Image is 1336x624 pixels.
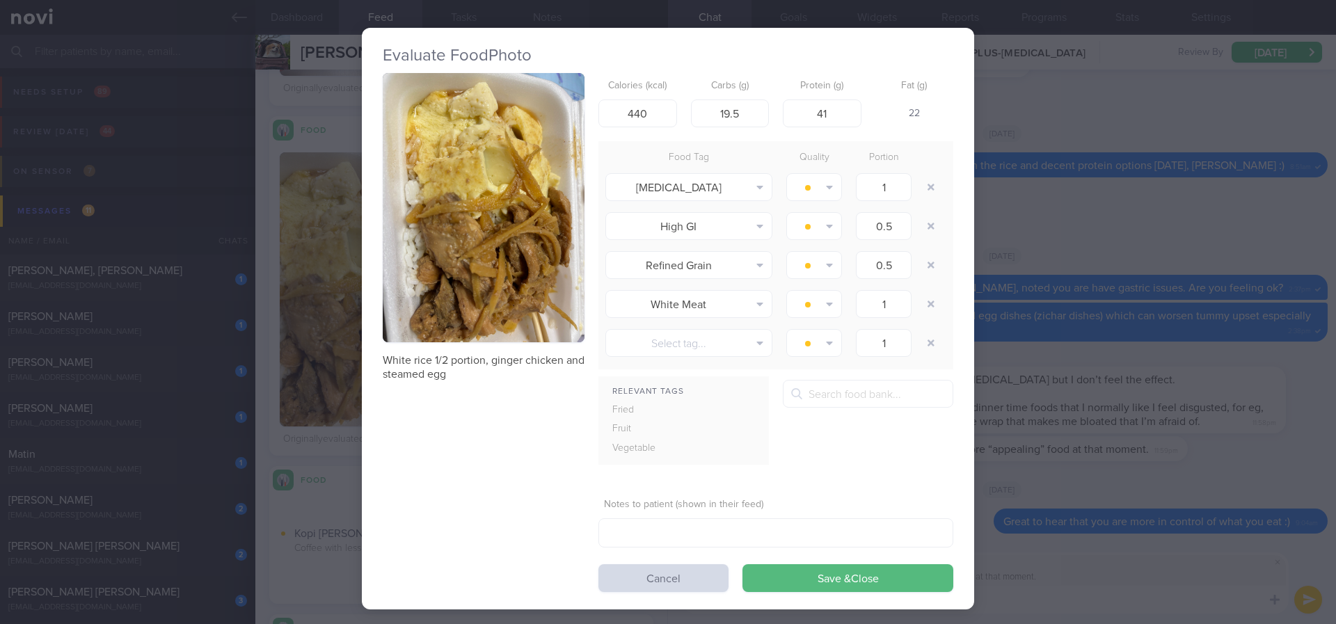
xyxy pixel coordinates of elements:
[856,173,912,201] input: 1.0
[881,80,948,93] label: Fat (g)
[605,212,772,240] button: High GI
[598,383,769,401] div: Relevant Tags
[604,80,671,93] label: Calories (kcal)
[383,73,584,342] img: White rice 1/2 portion, ginger chicken and steamed egg
[605,251,772,279] button: Refined Grain
[783,380,953,408] input: Search food bank...
[598,419,687,439] div: Fruit
[598,148,779,168] div: Food Tag
[605,329,772,357] button: Select tag...
[788,80,856,93] label: Protein (g)
[598,401,687,420] div: Fried
[875,99,954,129] div: 22
[856,329,912,357] input: 1.0
[742,564,953,592] button: Save &Close
[691,99,770,127] input: 33
[779,148,849,168] div: Quality
[856,251,912,279] input: 1.0
[598,564,729,592] button: Cancel
[697,80,764,93] label: Carbs (g)
[604,499,948,511] label: Notes to patient (shown in their feed)
[856,212,912,240] input: 1.0
[598,439,687,458] div: Vegetable
[856,290,912,318] input: 1.0
[598,99,677,127] input: 250
[383,353,584,381] p: White rice 1/2 portion, ginger chicken and steamed egg
[605,173,772,201] button: [MEDICAL_DATA]
[605,290,772,318] button: White Meat
[383,45,953,66] h2: Evaluate Food Photo
[849,148,918,168] div: Portion
[783,99,861,127] input: 9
